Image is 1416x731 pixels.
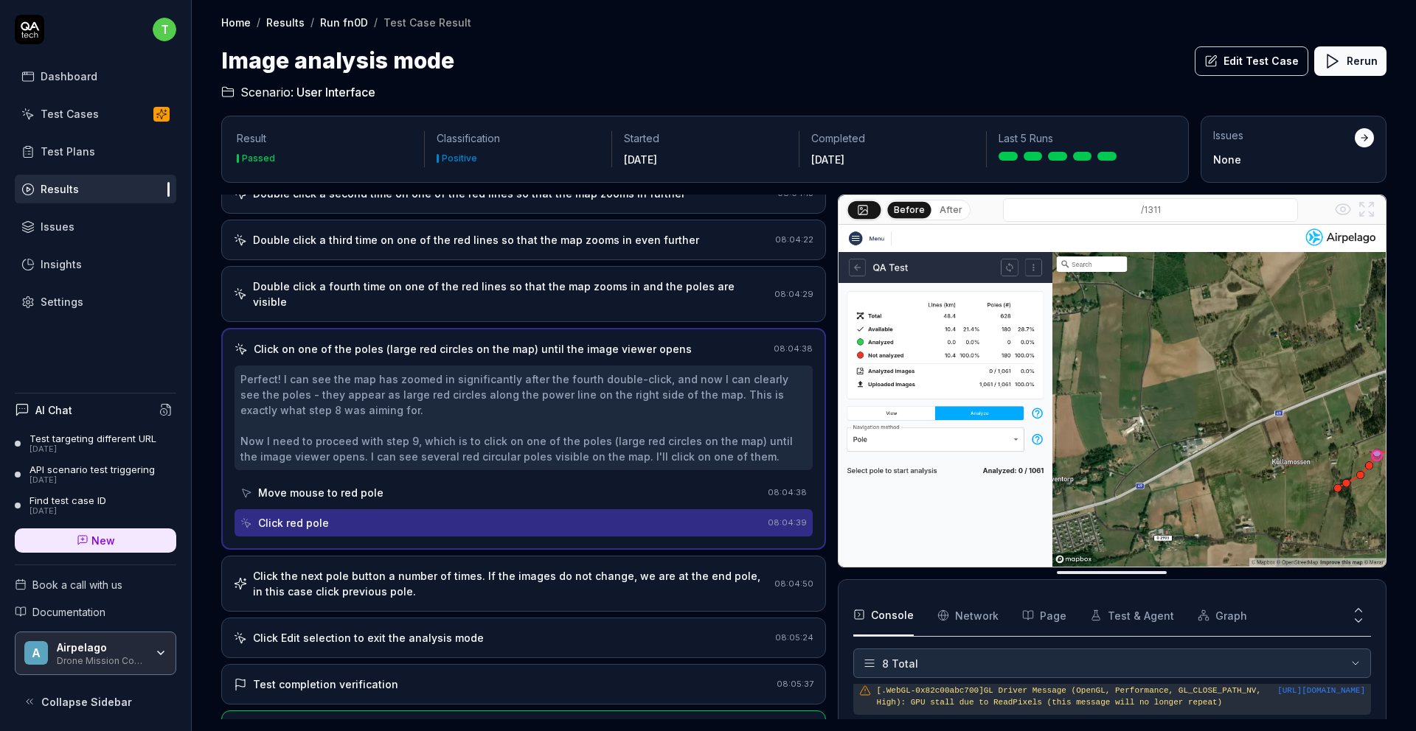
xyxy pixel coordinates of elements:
[775,632,813,643] time: 08:05:24
[41,219,74,234] div: Issues
[41,294,83,309] div: Settings
[853,595,914,636] button: Console
[253,279,768,309] div: Double click a fourth time on one of the red lines so that the map zooms in and the poles are vis...
[774,578,813,589] time: 08:04:50
[296,83,375,101] span: User Interface
[258,485,383,500] div: Move mouse to red pole
[29,475,155,486] div: [DATE]
[235,509,813,536] button: Click red pole08:04:39
[240,371,807,464] div: Perfect! I can see the map has zoomed in significantly after the fourth double-click, and now I c...
[15,433,176,455] a: Test targeting different URL[DATE]
[15,175,176,203] a: Results
[839,225,1386,567] img: Screenshot
[57,641,145,654] div: Airpelago
[624,153,657,166] time: [DATE]
[235,479,813,506] button: Move mouse to red pole08:04:38
[310,15,314,29] div: /
[15,250,176,279] a: Insights
[442,154,477,163] div: Positive
[1195,46,1308,76] button: Edit Test Case
[15,99,176,128] a: Test Cases
[35,402,72,418] h4: AI Chat
[1277,685,1365,697] button: [URL][DOMAIN_NAME]
[41,694,132,710] span: Collapse Sidebar
[15,494,176,517] a: Find test case ID[DATE]
[811,153,844,166] time: [DATE]
[257,15,260,29] div: /
[237,83,294,101] span: Scenario:
[1314,46,1386,76] button: Rerun
[221,83,375,101] a: Scenario:User Interface
[57,654,145,665] div: Drone Mission Control
[15,604,176,620] a: Documentation
[374,15,378,29] div: /
[1198,595,1247,636] button: Graph
[32,604,105,620] span: Documentation
[383,15,471,29] div: Test Case Result
[15,577,176,592] a: Book a call with us
[768,517,807,528] time: 08:04:39
[1331,197,1355,221] button: Show all interative elements
[29,494,106,506] div: Find test case ID
[24,641,48,665] span: A
[1355,197,1378,221] button: Open in full screen
[1213,152,1355,167] div: None
[777,679,813,689] time: 08:05:37
[237,131,412,146] p: Result
[775,234,813,245] time: 08:04:22
[29,444,156,455] div: [DATE]
[29,464,155,475] div: API scenario test triggering
[1090,595,1174,636] button: Test & Agent
[320,15,368,29] a: Run fn0D
[877,685,1365,709] pre: [.WebGL-0x82c00abc700]GL Driver Message (OpenGL, Performance, GL_CLOSE_PATH_NV, High): GPU stall ...
[29,433,156,444] div: Test targeting different URL
[253,568,768,599] div: Click the next pole button a number of times. If the images do not change, we are at the end pole...
[41,144,95,159] div: Test Plans
[221,15,251,29] a: Home
[41,181,79,197] div: Results
[768,487,807,497] time: 08:04:38
[15,137,176,166] a: Test Plans
[15,528,176,553] a: New
[15,632,176,676] button: AAirpelagoDrone Mission Control
[937,595,999,636] button: Network
[437,131,600,146] p: Classification
[1022,595,1066,636] button: Page
[15,687,176,716] button: Collapse Sidebar
[41,256,82,272] div: Insights
[153,15,176,44] button: t
[774,289,813,299] time: 08:04:29
[253,232,699,248] div: Double click a third time on one of the red lines so that the map zooms in even further
[624,131,787,146] p: Started
[41,106,99,122] div: Test Cases
[254,341,692,357] div: Click on one of the poles (large red circles on the map) until the image viewer opens
[999,131,1162,146] p: Last 5 Runs
[887,201,931,217] button: Before
[258,515,329,531] div: Click red pole
[15,287,176,316] a: Settings
[221,44,454,77] h1: Image analysis mode
[253,630,484,646] div: Click Edit selection to exit the analysis mode
[15,464,176,486] a: API scenario test triggering[DATE]
[242,154,275,163] div: Passed
[41,69,97,84] div: Dashboard
[1213,128,1355,143] div: Issues
[934,202,968,218] button: After
[29,506,106,517] div: [DATE]
[91,533,115,548] span: New
[266,15,305,29] a: Results
[15,212,176,241] a: Issues
[32,577,122,592] span: Book a call with us
[253,676,398,692] div: Test completion verification
[774,343,813,354] time: 08:04:38
[811,131,974,146] p: Completed
[153,18,176,41] span: t
[15,62,176,91] a: Dashboard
